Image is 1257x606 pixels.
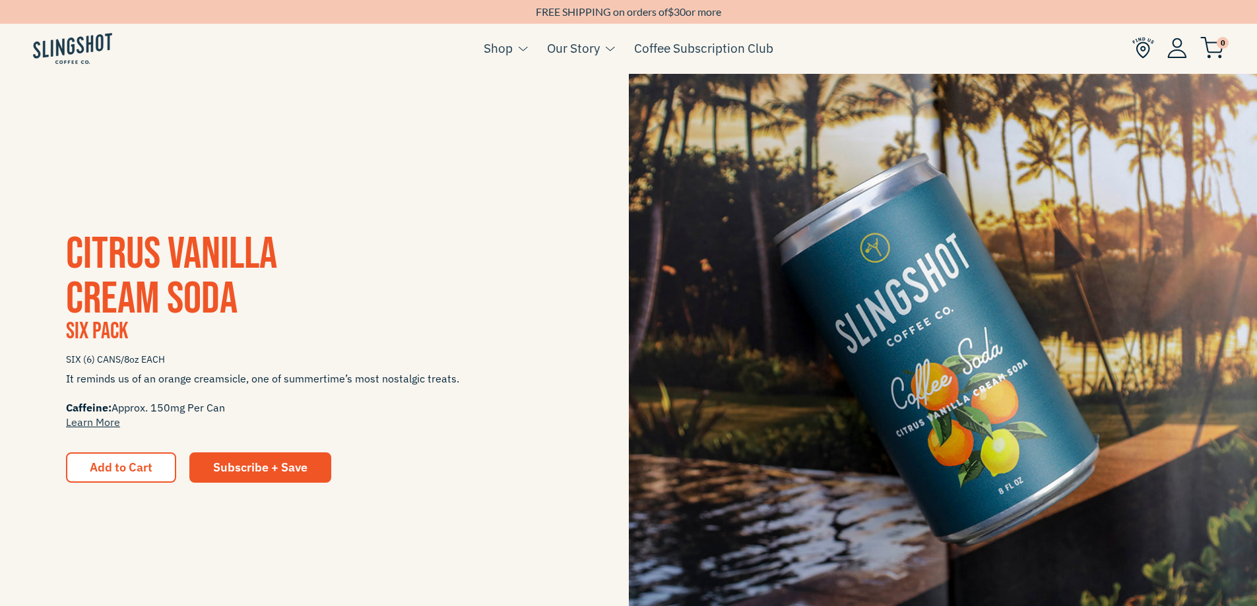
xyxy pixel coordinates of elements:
[634,38,773,58] a: Coffee Subscription Club
[547,38,600,58] a: Our Story
[1200,37,1224,59] img: cart
[189,452,331,483] a: Subscribe + Save
[1132,37,1154,59] img: Find Us
[66,317,128,346] span: Six Pack
[484,38,513,58] a: Shop
[1217,37,1229,49] span: 0
[66,227,277,326] span: CITRUS VANILLA CREAM SODA
[66,452,176,483] button: Add to Cart
[66,401,112,414] span: Caffeine:
[1200,40,1224,56] a: 0
[668,5,674,18] span: $
[66,415,120,429] a: Learn More
[213,460,307,475] span: Subscribe + Save
[90,460,152,475] span: Add to Cart
[1167,38,1187,58] img: Account
[674,5,686,18] span: 30
[66,227,277,326] a: CITRUS VANILLACREAM SODA
[66,371,563,429] span: It reminds us of an orange creamsicle, one of summertime’s most nostalgic treats. Approx. 150mg P...
[66,348,563,371] span: SIX (6) CANS/8oz EACH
